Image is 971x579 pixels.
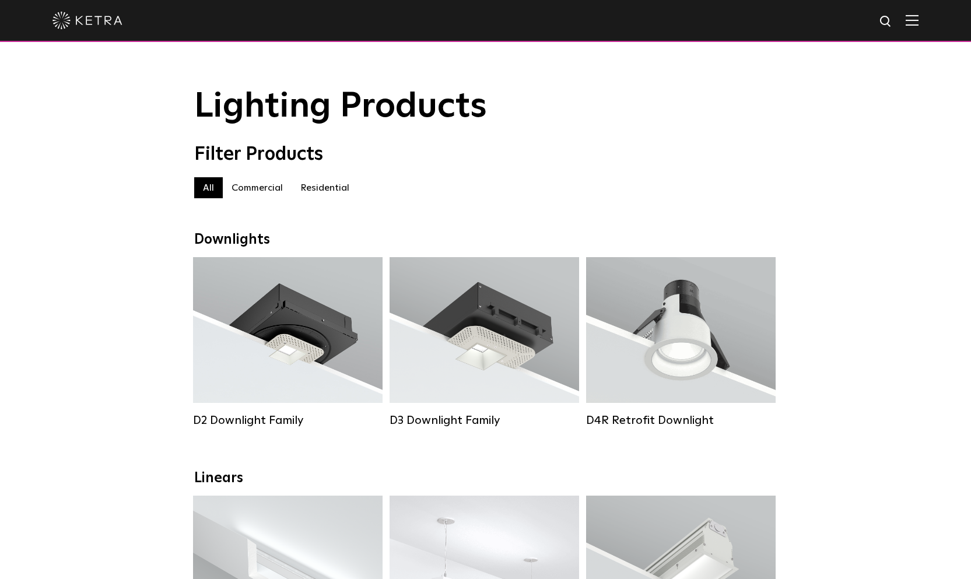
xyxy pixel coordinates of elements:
a: D4R Retrofit Downlight Lumen Output:800Colors:White / BlackBeam Angles:15° / 25° / 40° / 60°Watta... [586,257,776,431]
span: Lighting Products [194,89,487,124]
div: D4R Retrofit Downlight [586,413,776,427]
label: Residential [292,177,358,198]
label: Commercial [223,177,292,198]
label: All [194,177,223,198]
div: Linears [194,470,777,487]
img: ketra-logo-2019-white [52,12,122,29]
img: Hamburger%20Nav.svg [906,15,919,26]
img: search icon [879,15,893,29]
div: Filter Products [194,143,777,166]
a: D2 Downlight Family Lumen Output:1200Colors:White / Black / Gloss Black / Silver / Bronze / Silve... [193,257,383,431]
a: D3 Downlight Family Lumen Output:700 / 900 / 1100Colors:White / Black / Silver / Bronze / Paintab... [390,257,579,431]
div: D2 Downlight Family [193,413,383,427]
div: D3 Downlight Family [390,413,579,427]
div: Downlights [194,231,777,248]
